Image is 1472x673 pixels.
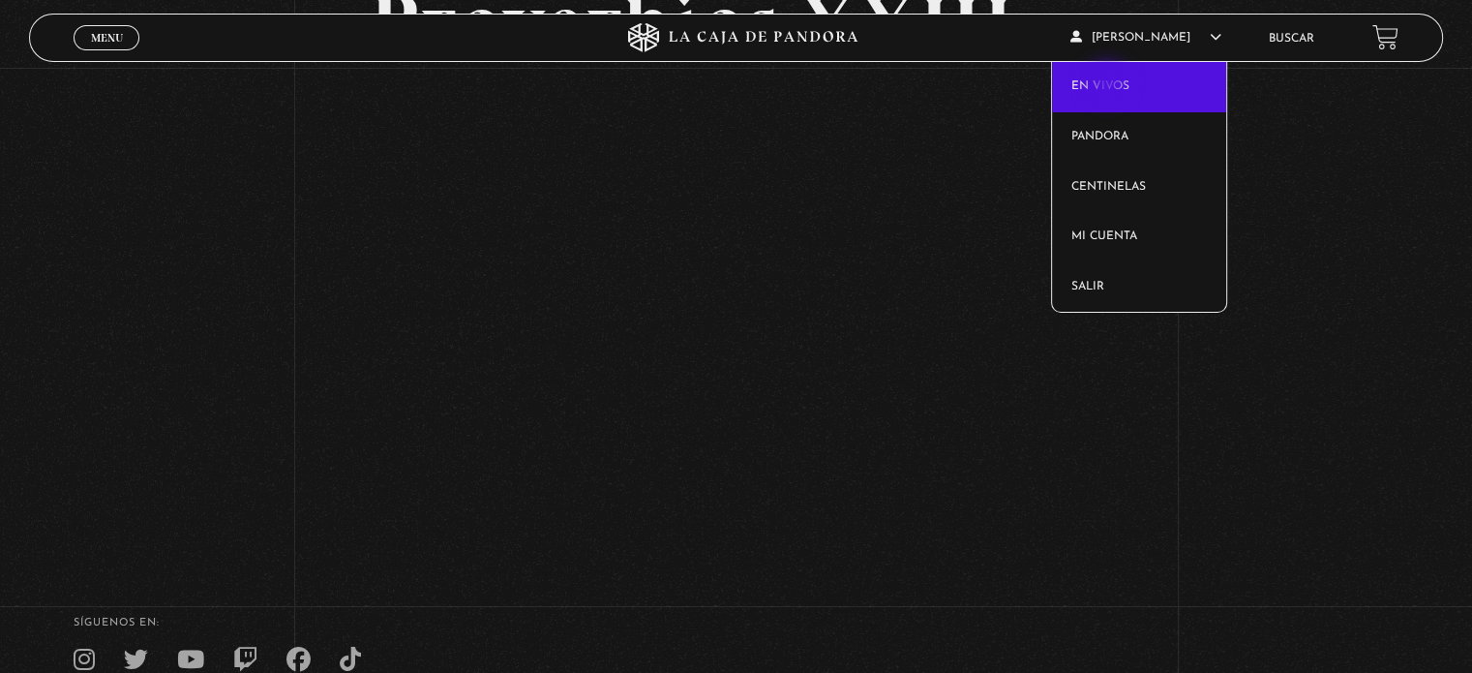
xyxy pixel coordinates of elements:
iframe: Dailymotion video player – PROVERBIOS 23 [369,98,1103,511]
a: En vivos [1052,62,1227,112]
a: Centinelas [1052,163,1227,213]
span: Cerrar [84,48,130,62]
span: Menu [91,32,123,44]
a: Buscar [1269,33,1314,45]
span: [PERSON_NAME] [1070,32,1221,44]
a: Salir [1052,262,1227,313]
a: View your shopping cart [1372,24,1398,50]
a: Mi cuenta [1052,212,1227,262]
h4: SÍguenos en: [74,618,1398,628]
a: Pandora [1052,112,1227,163]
